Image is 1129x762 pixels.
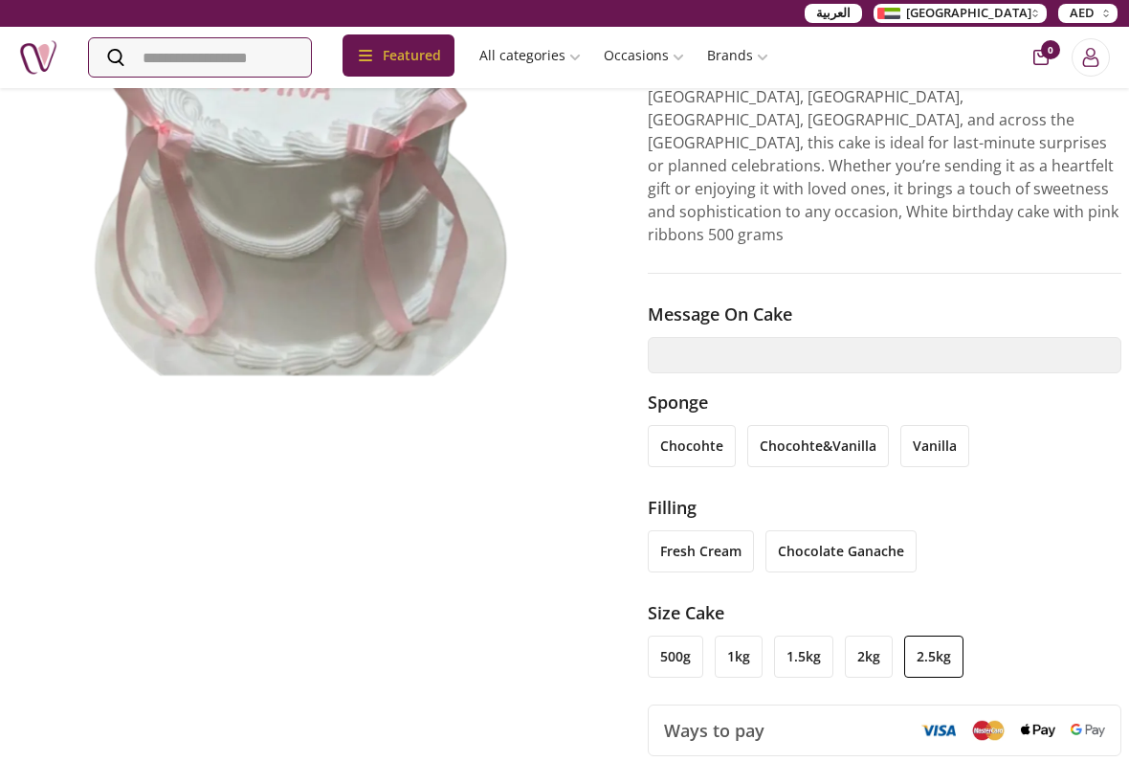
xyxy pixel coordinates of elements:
[971,720,1006,740] img: Mastercard
[648,599,1121,626] h3: Size cake
[904,636,963,678] li: 2.5kg
[468,38,592,73] a: All categories
[19,38,57,77] img: Nigwa-uae-gifts
[89,38,311,77] input: Search
[648,636,703,678] li: 500g
[816,4,851,23] span: العربية
[648,494,1121,521] h3: filling
[845,636,893,678] li: 2kg
[1058,4,1118,23] button: AED
[1071,724,1105,737] img: Google Pay
[648,425,736,467] li: chocohte
[343,34,454,77] div: Featured
[900,425,969,467] li: vanilla
[648,530,754,572] li: fresh cream
[1070,4,1095,23] span: AED
[592,38,696,73] a: Occasions
[765,530,917,572] li: chocolate ganache
[715,636,763,678] li: 1kg
[664,717,764,744] span: Ways to pay
[747,425,889,467] li: chocohte&vanilla
[648,389,1121,415] h3: Sponge
[1033,50,1049,65] button: cart-button
[1041,40,1060,59] span: 0
[874,4,1047,23] button: [GEOGRAPHIC_DATA]
[877,8,900,19] img: Arabic_dztd3n.png
[906,4,1031,23] span: [GEOGRAPHIC_DATA]
[774,636,833,678] li: 1.5kg
[648,301,1121,327] h3: Message on cake
[1072,38,1110,77] button: Login
[1021,724,1055,738] img: Apple Pay
[921,724,956,737] img: Visa
[696,38,780,73] a: Brands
